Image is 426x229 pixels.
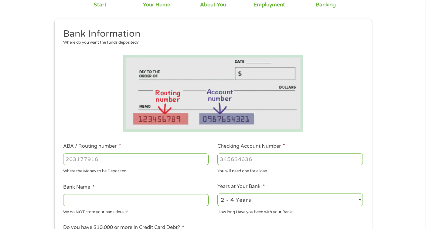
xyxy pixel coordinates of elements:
img: Routing number location [123,55,303,132]
div: Where do you want the funds deposited? [63,40,358,46]
div: We do NOT store your bank details! [63,207,209,215]
div: Your Home [143,2,170,8]
div: Start [94,2,107,8]
div: How long Have you been with your Bank [217,207,363,215]
label: Bank Name [63,184,94,190]
input: 263177916 [63,153,209,165]
div: About You [200,2,226,8]
div: Banking [316,2,336,8]
div: Employment [254,2,285,8]
input: 345634636 [217,153,363,165]
label: Years at Your Bank [217,184,265,190]
div: You will need one for a loan. [217,166,363,174]
div: Where the Money to be Deposited [63,166,209,174]
label: ABA / Routing number [63,143,121,150]
h2: Bank Information [63,28,358,40]
label: Checking Account Number [217,143,285,150]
